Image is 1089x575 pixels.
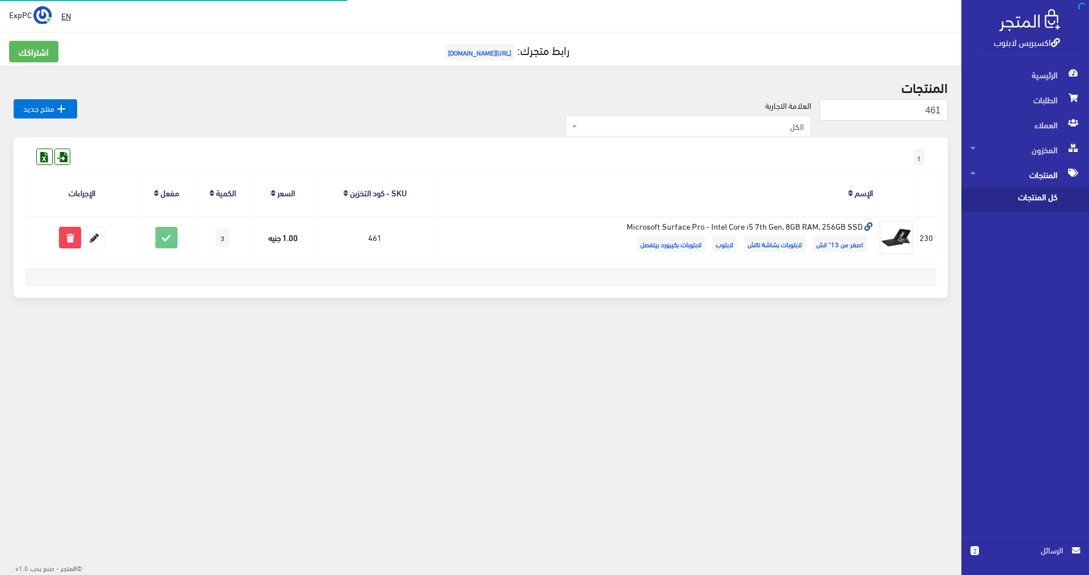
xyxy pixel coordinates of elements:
[14,497,57,540] iframe: Drift Widget Chat Controller
[14,79,948,94] h2: المنتجات
[216,228,230,247] span: 3
[961,62,1089,87] a: الرئيسية
[970,87,1080,112] span: الطلبات
[855,184,873,200] a: الإسم
[216,184,236,200] a: الكمية
[442,39,569,60] a: رابط متجرك:[URL][DOMAIN_NAME]
[744,235,805,252] span: لابتوبات بشاشة تاتش
[54,102,68,116] i: 
[61,9,71,23] u: EN
[314,217,436,258] td: 461
[970,137,1080,162] span: المخزون
[565,116,811,137] span: الكل
[14,99,77,119] a: منتج جديد
[813,235,867,252] span: اصغر من 13" انش
[26,170,139,217] th: الإجراءات
[580,121,804,132] span: الكل
[61,563,77,573] strong: المتجر
[961,112,1089,137] a: العملاء
[970,187,1057,212] span: كل المنتجات
[9,6,52,24] a: ... ExpPC
[970,162,1080,187] span: المنتجات
[277,184,295,200] a: السعر
[15,561,59,574] span: - صنع بحب v1.0
[961,162,1089,187] a: المنتجات
[57,6,75,26] a: EN
[970,546,979,555] span: 2
[961,87,1089,112] a: الطلبات
[961,137,1089,162] a: المخزون
[999,9,1060,31] img: .
[436,217,876,258] td: Microsoft Surface Pro - Intel Core i5 7th Gen, 8GB RAM, 256GB SSD
[252,217,314,258] td: 1.00 جنيه
[9,7,32,22] span: ExpPC
[914,149,925,166] span: 1
[5,560,82,575] div: ©
[765,99,811,112] label: العلامة التجارية
[712,235,737,252] span: لابتوب
[637,235,705,252] span: لابتوبات بكيبورد بيتفصل
[9,41,58,62] a: اشتراكك
[161,184,179,200] a: مفعل
[961,187,1089,212] a: كل المنتجات
[970,62,1080,87] span: الرئيسية
[820,99,948,121] input: بحث...
[917,217,936,258] td: 230
[970,544,1080,568] a: 2 الرسائل
[445,44,514,61] span: [URL][DOMAIN_NAME]
[970,112,1080,137] span: العملاء
[994,33,1060,50] a: اكسبريس لابتوب
[988,544,1063,556] span: الرسائل
[33,6,52,24] img: ...
[879,221,913,255] img: microsoft-surface-pro-intel-core-i5-7th-gen-8gb-ram-256gb-ssd.jpg
[350,184,407,200] a: SKU - كود التخزين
